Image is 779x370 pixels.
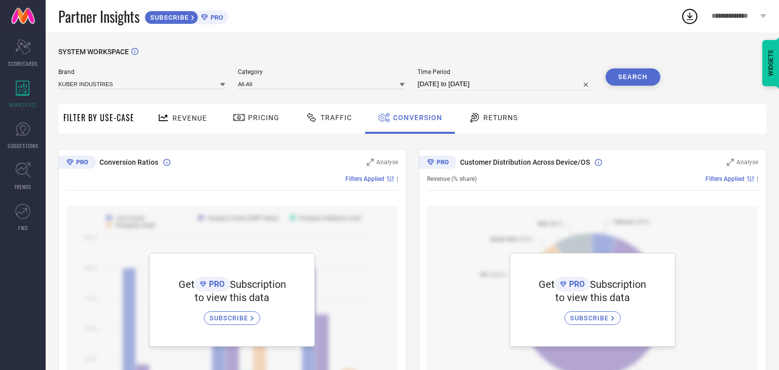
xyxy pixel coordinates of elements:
[681,7,699,25] div: Open download list
[539,278,555,290] span: Get
[419,156,456,171] div: Premium
[566,279,585,289] span: PRO
[417,78,592,90] input: Select time period
[208,14,223,21] span: PRO
[460,158,590,166] span: Customer Distribution Across Device/OS
[195,291,269,304] span: to view this data
[18,224,28,232] span: FWD
[179,278,195,290] span: Get
[345,175,384,182] span: Filters Applied
[58,48,129,56] span: SYSTEM WORKSPACE
[8,142,39,150] span: SUGGESTIONS
[376,159,398,166] span: Analyse
[63,112,134,124] span: Filter By Use-Case
[427,175,477,182] span: Revenue (% share)
[367,159,374,166] svg: Zoom
[58,6,139,27] span: Partner Insights
[555,291,630,304] span: to view this data
[606,68,660,86] button: Search
[230,278,286,290] span: Subscription
[417,68,592,76] span: Time Period
[58,68,225,76] span: Brand
[172,114,207,122] span: Revenue
[483,114,518,122] span: Returns
[393,114,442,122] span: Conversion
[99,158,158,166] span: Conversion Ratios
[145,14,191,21] span: SUBSCRIBE
[736,159,758,166] span: Analyse
[206,279,225,289] span: PRO
[204,304,260,325] a: SUBSCRIBE
[397,175,398,182] span: |
[58,156,96,171] div: Premium
[757,175,758,182] span: |
[14,183,31,191] span: TRENDS
[727,159,734,166] svg: Zoom
[590,278,646,290] span: Subscription
[321,114,352,122] span: Traffic
[705,175,745,182] span: Filters Applied
[570,314,611,322] span: SUBSCRIBE
[145,8,228,24] a: SUBSCRIBEPRO
[8,60,38,67] span: SCORECARDS
[238,68,405,76] span: Category
[248,114,279,122] span: Pricing
[9,101,37,108] span: WORKSPACE
[564,304,621,325] a: SUBSCRIBE
[209,314,251,322] span: SUBSCRIBE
